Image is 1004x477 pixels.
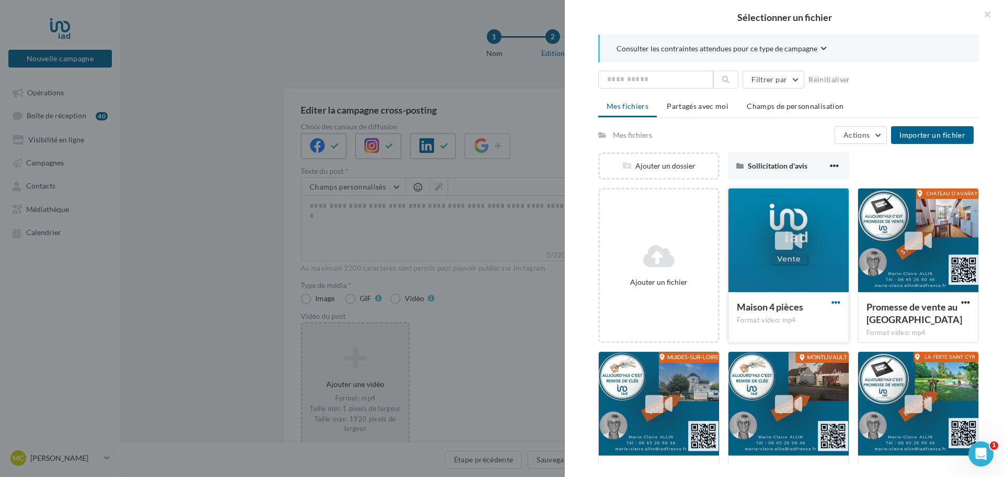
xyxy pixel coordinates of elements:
[613,130,652,140] div: Mes fichiers
[990,441,998,450] span: 1
[747,102,843,110] span: Champs de personnalisation
[891,126,974,144] button: Importer un fichier
[604,277,714,287] div: Ajouter un fichier
[617,43,827,56] button: Consulter les contraintes attendues pour ce type de campagne
[617,43,817,54] span: Consulter les contraintes attendues pour ce type de campagne
[737,464,818,476] span: VENTE Montlivault
[581,13,987,22] h2: Sélectionner un fichier
[968,441,994,467] iframe: Intercom live chat
[866,301,962,325] span: Promesse de vente au Château d'Avaray
[843,130,870,139] span: Actions
[737,301,803,313] span: Maison 4 pièces
[607,102,648,110] span: Mes fichiers
[600,161,718,171] div: Ajouter un dossier
[835,126,887,144] button: Actions
[899,130,965,139] span: Importer un fichier
[866,328,970,338] div: Format video: mp4
[667,102,728,110] span: Partagés avec moi
[748,161,807,170] span: Sollicitation d'avis
[743,71,804,88] button: Filtrer par
[804,73,854,86] button: Réinitialiser
[737,316,840,325] div: Format video: mp4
